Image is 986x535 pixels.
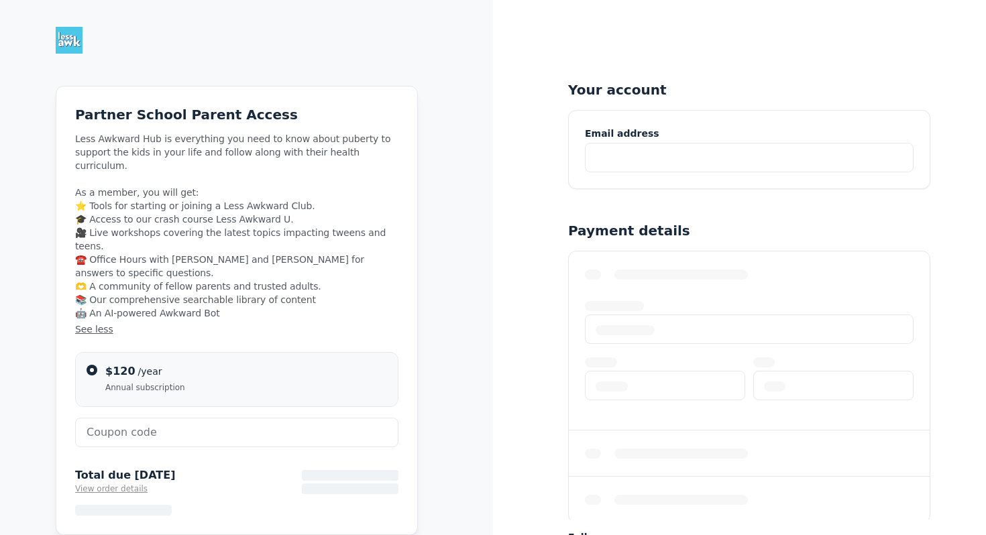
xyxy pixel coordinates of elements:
h5: Payment details [568,221,690,240]
span: Less Awkward Hub is everything you need to know about puberty to support the kids in your life an... [75,132,398,336]
h5: Your account [568,80,930,99]
span: $120 [105,365,135,377]
input: $120/yearAnnual subscription [87,365,97,375]
span: Annual subscription [105,382,185,393]
span: Partner School Parent Access [75,107,298,123]
span: Total due [DATE] [75,469,175,482]
input: Coupon code [75,418,398,447]
span: /year [138,366,162,377]
span: View order details [75,484,148,493]
button: See less [75,322,398,336]
span: Email address [585,127,659,140]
